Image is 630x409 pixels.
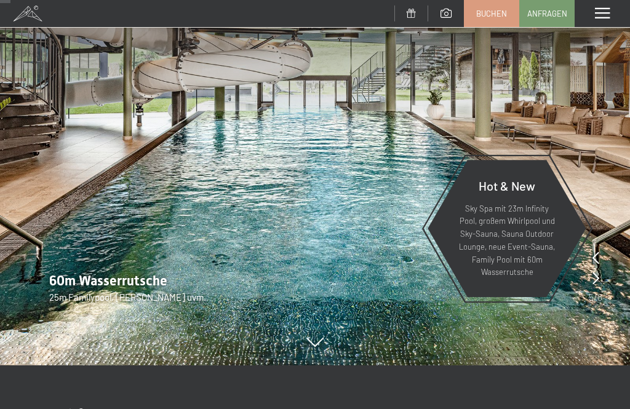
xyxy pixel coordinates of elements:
a: Anfragen [520,1,574,26]
p: Sky Spa mit 23m Infinity Pool, großem Whirlpool und Sky-Sauna, Sauna Outdoor Lounge, neue Event-S... [458,202,556,279]
span: 5 [589,290,594,304]
span: Buchen [476,8,507,19]
span: Anfragen [527,8,567,19]
span: 8 [597,290,602,304]
span: 25m Familypool, [PERSON_NAME] uvm. [49,292,206,303]
span: 60m Wasserrutsche [49,273,167,288]
span: Hot & New [479,178,535,193]
a: Buchen [465,1,519,26]
span: / [594,290,597,304]
a: Hot & New Sky Spa mit 23m Infinity Pool, großem Whirlpool und Sky-Sauna, Sauna Outdoor Lounge, ne... [427,159,587,298]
